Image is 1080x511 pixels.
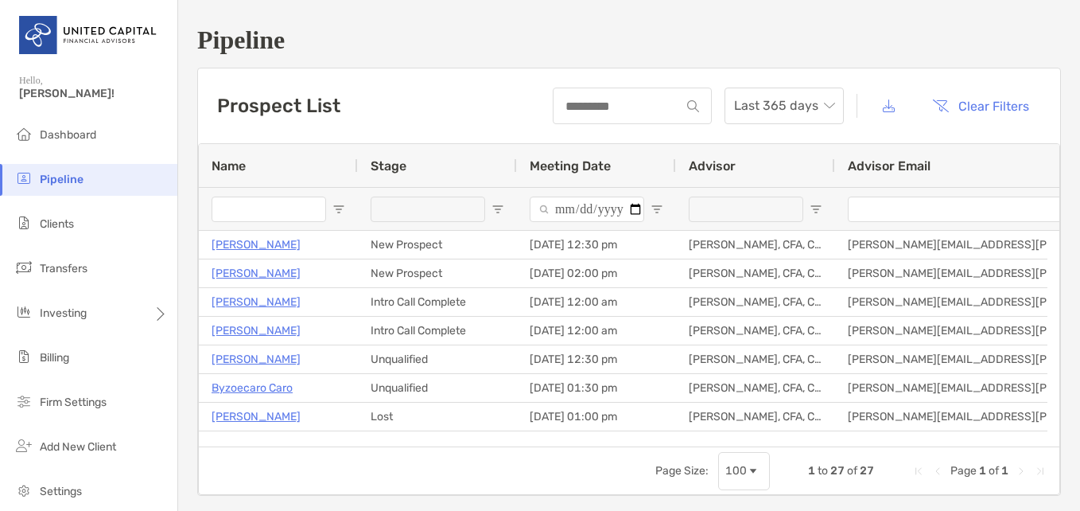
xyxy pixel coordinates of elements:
span: Add New Client [40,440,116,454]
img: investing icon [14,302,33,322]
span: Investing [40,306,87,320]
a: [PERSON_NAME] [212,321,301,341]
a: [PERSON_NAME] [212,263,301,283]
div: [PERSON_NAME], CFA, CFP® [676,403,835,431]
div: New Prospect [358,259,517,287]
span: 27 [860,464,874,478]
div: [PERSON_NAME], CFA, CFP® [676,431,835,459]
span: 1 [979,464,986,478]
div: [DATE] 02:00 pm [517,259,676,287]
span: Name [212,158,246,174]
span: 27 [830,464,845,478]
div: Last Page [1034,465,1047,478]
div: [PERSON_NAME], CFA, CFP® [676,231,835,259]
img: billing icon [14,347,33,366]
div: Next Page [1015,465,1028,478]
a: [PERSON_NAME] [212,235,301,255]
div: Previous Page [931,465,944,478]
div: Intro Call Complete [358,288,517,316]
span: Firm Settings [40,396,107,409]
button: Open Filter Menu [332,203,345,216]
span: Meeting Date [530,158,611,174]
img: settings icon [14,481,33,500]
div: First Page [912,465,925,478]
a: [PERSON_NAME] [212,407,301,427]
span: Advisor [689,158,736,174]
span: 1 [808,464,815,478]
input: Name Filter Input [212,197,326,222]
div: [DATE] 12:00 am [517,317,676,345]
div: [PERSON_NAME], CFA, CFP® [676,374,835,402]
div: [DATE] 12:30 pm [517,345,676,373]
img: transfers icon [14,258,33,277]
a: [PERSON_NAME] [212,292,301,312]
span: Stage [371,158,406,174]
img: dashboard icon [14,124,33,143]
img: clients icon [14,213,33,232]
span: of [847,464,857,478]
input: Meeting Date Filter Input [530,197,644,222]
div: [DATE] 01:30 pm [517,374,676,402]
div: [DATE] 12:00 am [517,288,676,316]
span: Transfers [40,262,87,275]
span: Pipeline [40,173,84,186]
div: Lost [358,403,517,431]
span: [PERSON_NAME]! [19,87,168,100]
span: Billing [40,351,69,365]
a: [PERSON_NAME] [212,349,301,369]
div: Intro Call Complete [358,317,517,345]
span: Settings [40,485,82,498]
span: to [818,464,828,478]
button: Open Filter Menu [491,203,504,216]
div: [PERSON_NAME], CFA, CFP® [676,317,835,345]
div: [PERSON_NAME], CFA, CFP® [676,259,835,287]
span: Advisor Email [848,158,930,174]
div: [DATE] 12:30 pm [517,231,676,259]
div: Unqualified [358,345,517,373]
a: Byzoecaro Caro [212,378,293,398]
img: pipeline icon [14,169,33,188]
div: Page Size [718,452,770,490]
span: of [989,464,999,478]
div: Lost [358,431,517,459]
img: firm-settings icon [14,392,33,411]
div: [PERSON_NAME], CFA, CFP® [676,345,835,373]
div: [DATE] 01:00 pm [517,403,676,431]
img: add_new_client icon [14,436,33,455]
img: input icon [687,100,699,112]
div: New Prospect [358,231,517,259]
div: [PERSON_NAME], CFA, CFP® [676,288,835,316]
span: Last 365 days [734,88,834,123]
button: Open Filter Menu [810,203,822,216]
span: 1 [1001,464,1008,478]
span: Clients [40,217,74,231]
span: Page [950,464,977,478]
div: 100 [725,464,747,478]
div: Unqualified [358,374,517,402]
button: Open Filter Menu [651,203,663,216]
img: United Capital Logo [19,6,158,64]
span: Dashboard [40,128,96,142]
h1: Pipeline [197,25,1061,55]
div: Page Size: [655,464,709,478]
button: Clear Filters [920,88,1041,123]
div: [DATE] 12:00 am [517,431,676,459]
h3: Prospect List [217,95,340,117]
